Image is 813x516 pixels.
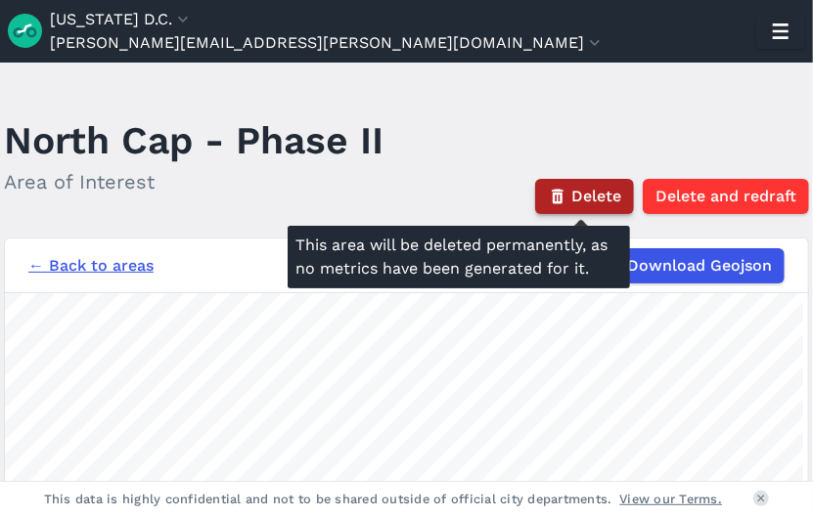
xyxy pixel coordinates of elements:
[655,185,796,208] span: Delete and redraft
[535,179,634,214] button: Delete
[4,113,384,167] h1: North Cap - Phase II
[643,179,809,214] button: Delete and redraft
[627,254,772,278] span: Download Geojson
[8,14,50,48] img: Ride Report
[50,31,605,55] button: [PERSON_NAME][EMAIL_ADDRESS][PERSON_NAME][DOMAIN_NAME]
[4,167,384,196] h2: Area of Interest
[28,254,154,278] a: ← Back to areas
[620,490,723,508] a: View our Terms.
[571,185,621,208] span: Delete
[50,8,193,31] button: [US_STATE] D.C.
[591,248,785,283] button: Download Geojson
